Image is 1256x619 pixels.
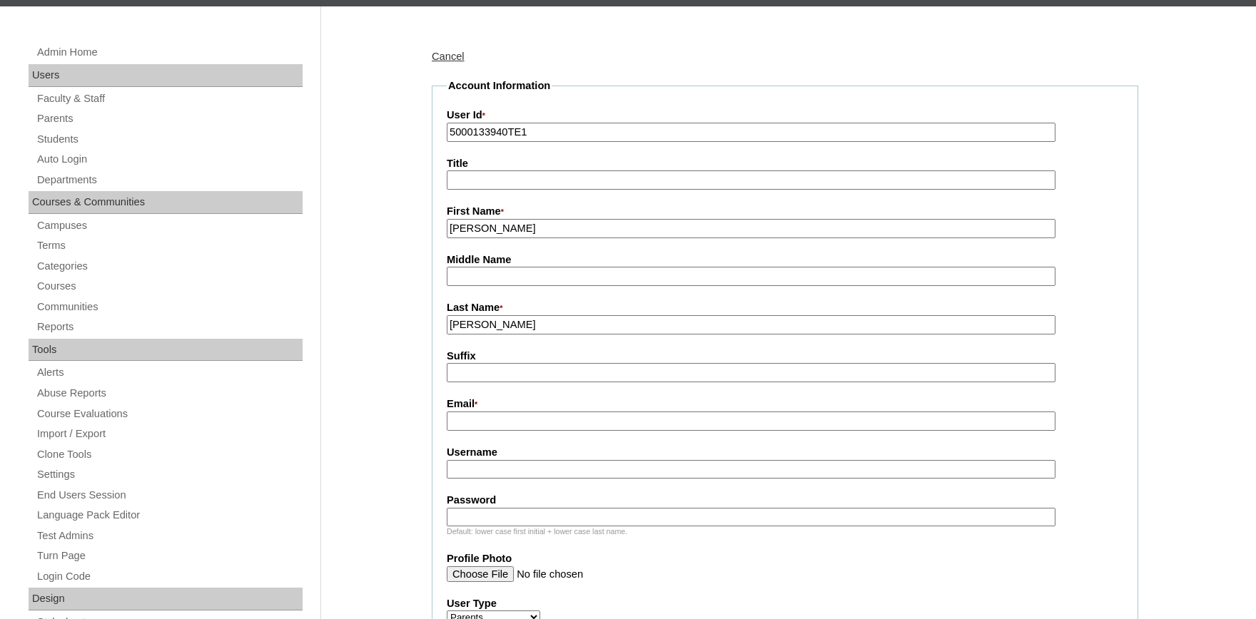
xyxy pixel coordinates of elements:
[447,204,1123,220] label: First Name
[36,527,303,545] a: Test Admins
[447,252,1123,267] label: Middle Name
[36,217,303,235] a: Campuses
[447,349,1123,364] label: Suffix
[36,110,303,128] a: Parents
[36,298,303,316] a: Communities
[447,596,1123,611] label: User Type
[36,237,303,255] a: Terms
[36,506,303,524] a: Language Pack Editor
[447,78,552,93] legend: Account Information
[447,526,1123,537] div: Default: lower case first initial + lower case last name.
[36,90,303,108] a: Faculty & Staff
[29,64,303,87] div: Users
[36,131,303,148] a: Students
[447,156,1123,171] label: Title
[36,44,303,61] a: Admin Home
[36,405,303,423] a: Course Evaluations
[36,384,303,402] a: Abuse Reports
[36,568,303,585] a: Login Code
[36,547,303,565] a: Turn Page
[29,339,303,362] div: Tools
[447,551,1123,566] label: Profile Photo
[36,364,303,382] a: Alerts
[432,51,465,62] a: Cancel
[36,486,303,504] a: End Users Session
[29,191,303,214] div: Courses & Communities
[36,446,303,464] a: Clone Tools
[447,300,1123,316] label: Last Name
[447,397,1123,412] label: Email
[36,466,303,484] a: Settings
[447,445,1123,460] label: Username
[36,150,303,168] a: Auto Login
[36,318,303,336] a: Reports
[36,257,303,275] a: Categories
[29,588,303,610] div: Design
[447,493,1123,508] label: Password
[447,108,1123,123] label: User Id
[36,171,303,189] a: Departments
[36,277,303,295] a: Courses
[36,425,303,443] a: Import / Export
